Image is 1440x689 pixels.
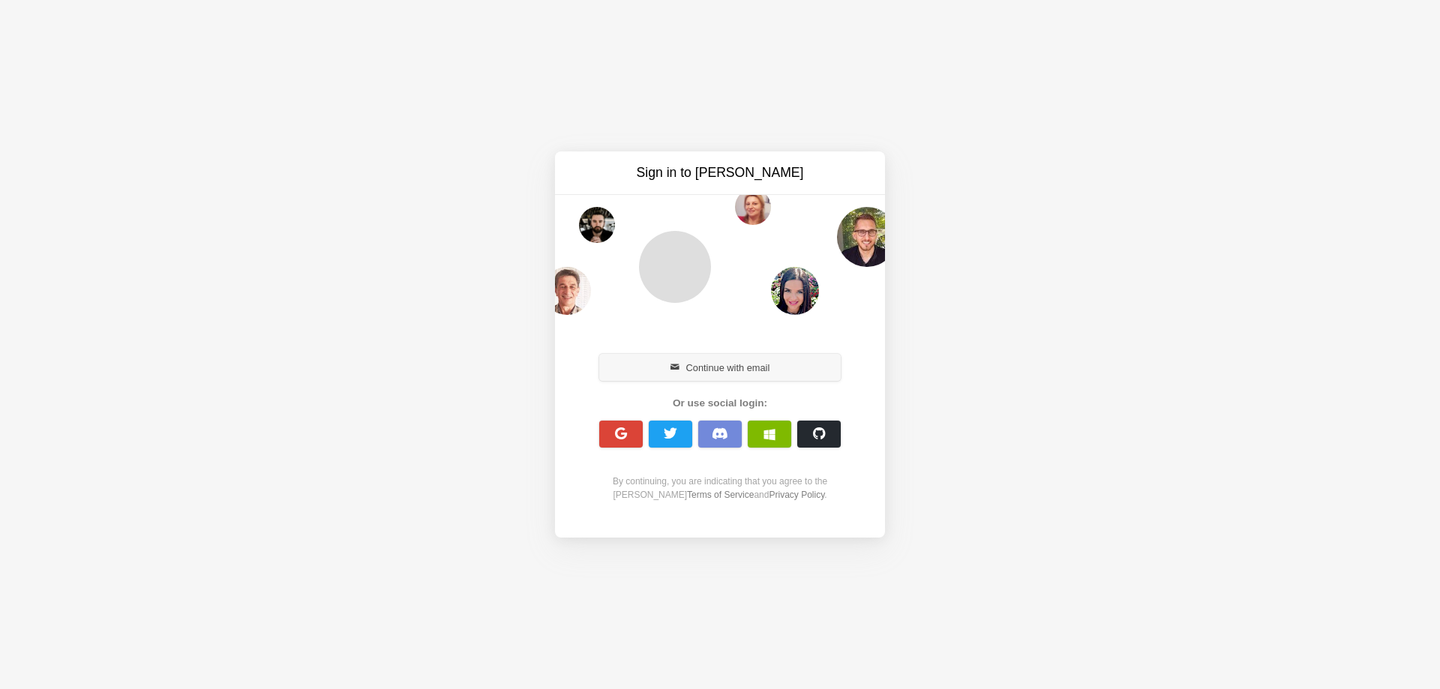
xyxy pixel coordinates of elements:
[599,354,841,381] button: Continue with email
[594,163,846,182] h3: Sign in to [PERSON_NAME]
[687,490,754,500] a: Terms of Service
[591,475,849,502] div: By continuing, you are indicating that you agree to the [PERSON_NAME] and .
[591,396,849,411] div: Or use social login:
[769,490,824,500] a: Privacy Policy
